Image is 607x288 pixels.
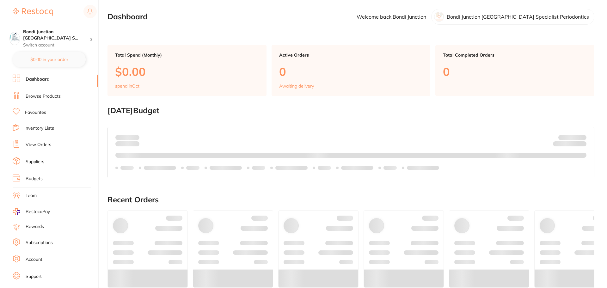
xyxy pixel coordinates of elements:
[443,65,587,78] p: 0
[26,159,44,165] a: Suppliers
[186,165,199,170] p: Labels
[107,106,594,115] h2: [DATE] Budget
[443,52,587,58] p: Total Completed Orders
[13,5,53,19] a: Restocq Logo
[107,45,267,96] a: Total Spend (Monthly)$0.00spend inOct
[252,165,265,170] p: Labels
[357,14,426,20] p: Welcome back, Bondi Junction
[210,165,242,170] p: Labels extended
[115,140,139,148] p: month
[107,195,594,204] h2: Recent Orders
[26,76,50,83] a: Dashboard
[25,109,46,116] a: Favourites
[26,224,44,230] a: Rewards
[24,125,54,132] a: Inventory Lists
[574,134,586,140] strong: $NaN
[447,14,589,20] p: Bondi Junction [GEOGRAPHIC_DATA] Specialist Periodontics
[23,29,90,41] h4: Bondi Junction Sydney Specialist Periodontics
[275,165,308,170] p: Labels extended
[558,135,586,140] p: Budget:
[144,165,176,170] p: Labels extended
[553,140,586,148] p: Remaining:
[13,8,53,16] img: Restocq Logo
[115,135,139,140] p: Spent:
[26,273,42,280] a: Support
[26,142,51,148] a: View Orders
[13,208,50,215] a: RestocqPay
[26,256,42,263] a: Account
[318,165,331,170] p: Labels
[279,83,314,89] p: Awaiting delivery
[13,52,86,67] button: $0.00 in your order
[26,93,61,100] a: Browse Products
[120,165,134,170] p: Labels
[26,193,37,199] a: Team
[435,45,594,96] a: Total Completed Orders0
[115,83,139,89] p: spend in Oct
[115,65,259,78] p: $0.00
[128,134,139,140] strong: $0.00
[107,12,148,21] h2: Dashboard
[26,209,50,215] span: RestocqPay
[10,32,20,42] img: Bondi Junction Sydney Specialist Periodontics
[279,52,423,58] p: Active Orders
[23,42,90,48] p: Switch account
[26,176,43,182] a: Budgets
[279,65,423,78] p: 0
[341,165,373,170] p: Labels extended
[575,142,586,148] strong: $0.00
[13,208,20,215] img: RestocqPay
[115,52,259,58] p: Total Spend (Monthly)
[26,240,53,246] a: Subscriptions
[407,165,439,170] p: Labels extended
[272,45,431,96] a: Active Orders0Awaiting delivery
[383,165,397,170] p: Labels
